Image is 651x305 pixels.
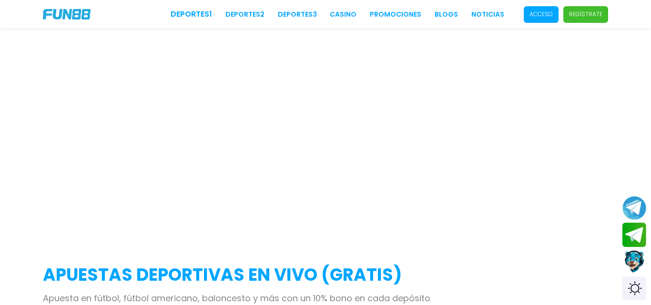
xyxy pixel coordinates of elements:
button: Join telegram channel [622,196,646,220]
img: Company Logo [43,9,91,20]
a: NOTICIAS [471,10,504,20]
button: Join telegram [622,223,646,247]
p: Regístrate [569,10,602,19]
a: Deportes1 [171,9,212,20]
div: Switch theme [622,276,646,300]
a: Deportes2 [225,10,264,20]
a: Deportes3 [278,10,317,20]
h2: APUESTAS DEPORTIVAS EN VIVO (gratis) [43,262,608,288]
a: BLOGS [435,10,458,20]
a: CASINO [330,10,356,20]
p: Acceso [529,10,553,19]
a: Promociones [370,10,421,20]
button: Contact customer service [622,249,646,274]
p: Apuesta en fútbol, fútbol americano, baloncesto y más con un 10% bono en cada depósito [43,292,608,305]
